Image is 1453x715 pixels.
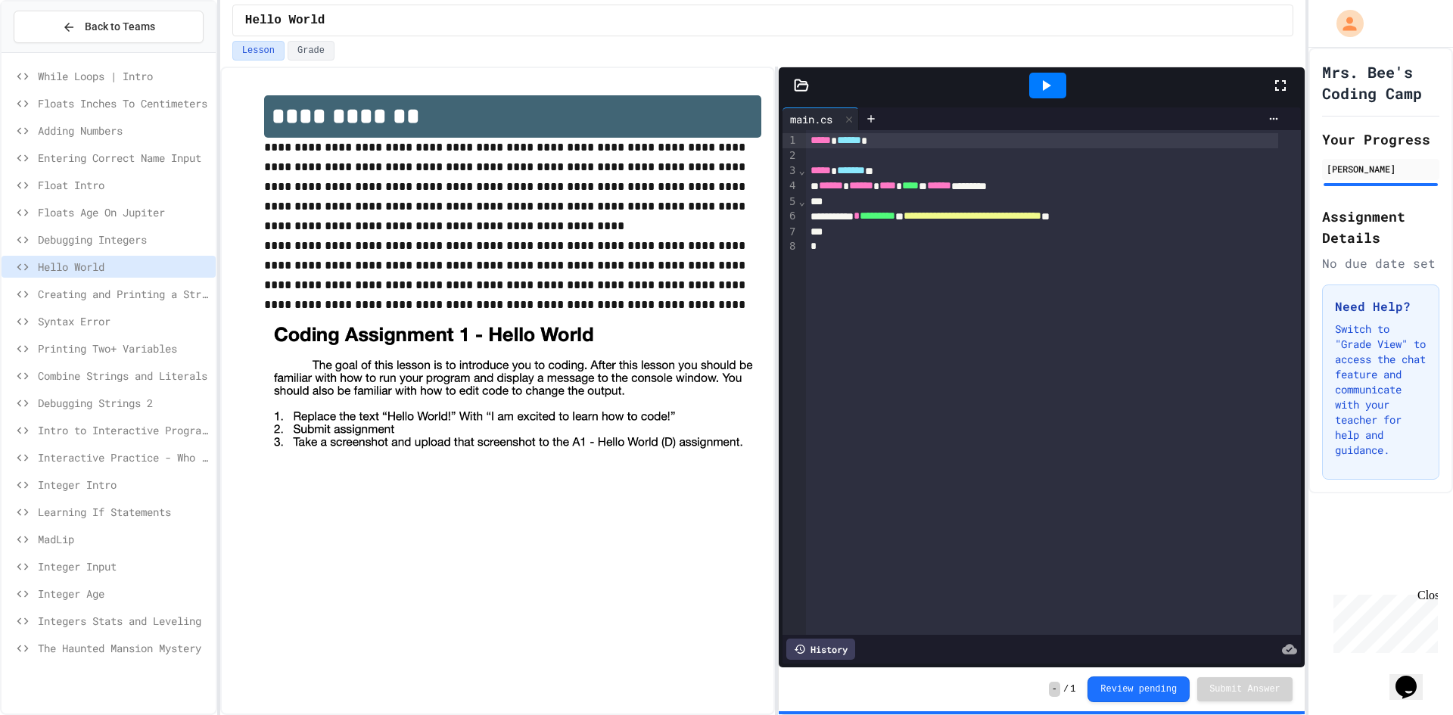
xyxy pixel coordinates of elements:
button: Review pending [1087,676,1190,702]
span: Syntax Error [38,313,210,329]
span: Combine Strings and Literals [38,368,210,384]
h2: Assignment Details [1322,206,1439,248]
span: Fold line [798,164,805,176]
div: main.cs [783,107,859,130]
span: Printing Two+ Variables [38,340,210,356]
span: Hello World [245,11,325,30]
span: Intro to Interactive Programs [38,422,210,438]
span: Integers Stats and Leveling [38,613,210,629]
span: Interactive Practice - Who Are You? [38,449,210,465]
span: 1 [1070,683,1075,695]
button: Back to Teams [14,11,204,43]
div: 5 [783,194,798,210]
span: Learning If Statements [38,504,210,520]
span: MadLip [38,531,210,547]
span: Integer Age [38,586,210,602]
span: While Loops | Intro [38,68,210,84]
span: Integer Input [38,558,210,574]
span: Integer Intro [38,477,210,493]
div: main.cs [783,111,840,127]
span: Submit Answer [1209,683,1280,695]
div: 2 [783,148,798,163]
span: - [1049,682,1060,697]
p: Switch to "Grade View" to access the chat feature and communicate with your teacher for help and ... [1335,322,1427,458]
div: Chat with us now!Close [6,6,104,96]
span: Floats Age On Jupiter [38,204,210,220]
div: History [786,639,855,660]
button: Lesson [232,41,285,61]
h3: Need Help? [1335,297,1427,316]
div: 8 [783,239,798,254]
span: Fold line [798,195,805,207]
div: 6 [783,209,798,224]
span: Hello World [38,259,210,275]
div: [PERSON_NAME] [1327,162,1435,176]
iframe: chat widget [1327,589,1438,653]
div: 7 [783,225,798,240]
span: Float Intro [38,177,210,193]
div: No due date set [1322,254,1439,272]
span: The Haunted Mansion Mystery [38,640,210,656]
h2: Your Progress [1322,129,1439,150]
span: Entering Correct Name Input [38,150,210,166]
span: Debugging Integers [38,232,210,247]
iframe: chat widget [1389,654,1438,700]
h1: Mrs. Bee's Coding Camp [1322,61,1439,104]
div: 3 [783,163,798,179]
button: Grade [288,41,334,61]
button: Submit Answer [1197,677,1293,701]
div: My Account [1321,6,1367,41]
div: 4 [783,179,798,194]
span: Creating and Printing a String Variable [38,286,210,302]
span: Adding Numbers [38,123,210,138]
span: / [1063,683,1069,695]
span: Back to Teams [85,19,155,35]
span: Debugging Strings 2 [38,395,210,411]
span: Floats Inches To Centimeters [38,95,210,111]
div: 1 [783,133,798,148]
